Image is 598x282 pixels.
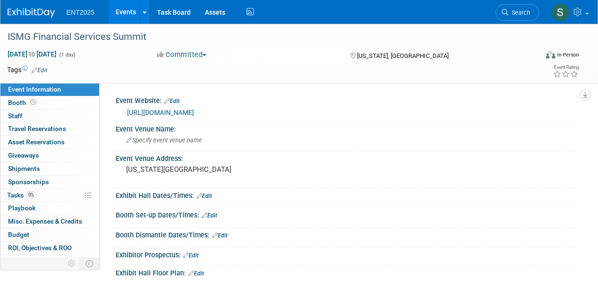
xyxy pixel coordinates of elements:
div: Exhibit Hall Floor Plan: [116,266,579,278]
td: Personalize Event Tab Strip [64,257,80,270]
span: Asset Reservations [8,138,64,146]
span: Booth [8,99,37,106]
a: Booth [0,96,99,109]
pre: [US_STATE][GEOGRAPHIC_DATA] [126,165,298,174]
a: Edit [188,270,204,277]
span: Sponsorships [8,178,49,186]
div: ISMG Financial Services Summit [4,28,530,46]
span: Event Information [8,85,61,93]
img: Format-Inperson.png [546,51,555,58]
a: [URL][DOMAIN_NAME] [127,109,194,116]
a: Edit [164,98,180,104]
a: Sponsorships [0,176,99,188]
span: to [28,50,37,58]
a: Edit [202,212,217,219]
span: (1 day) [58,52,75,58]
a: Giveaways [0,149,99,162]
div: Event Website: [116,94,579,106]
div: Event Rating [553,65,579,70]
img: ExhibitDay [8,8,55,18]
a: Event Information [0,83,99,96]
a: Playbook [0,202,99,215]
a: ROI, Objectives & ROO [0,242,99,254]
span: Budget [8,231,29,238]
span: ENT2025 [66,9,94,16]
span: Attachments [8,257,46,265]
a: Edit [32,67,47,74]
td: Toggle Event Tabs [80,257,100,270]
div: Booth Set-up Dates/Times: [116,208,579,220]
a: Tasks0% [0,189,99,202]
span: Giveaways [8,151,39,159]
span: [DATE] [DATE] [7,50,57,58]
div: In-Person [557,51,579,58]
span: Travel Reservations [8,125,66,132]
a: Edit [183,252,199,259]
a: Edit [212,232,228,239]
div: Event Venue Address: [116,151,579,163]
span: Search [508,9,530,16]
span: [US_STATE], [GEOGRAPHIC_DATA] [357,52,449,59]
div: Exhibitor Prospectus: [116,248,579,260]
img: Stephanie Silva [552,3,570,21]
span: ROI, Objectives & ROO [8,244,72,252]
a: Edit [196,193,212,199]
span: Tasks [7,191,37,199]
span: Playbook [8,204,36,212]
div: Event Venue Name: [116,122,579,134]
span: Shipments [8,165,40,172]
div: Event Format [496,49,579,64]
span: Misc. Expenses & Credits [8,217,82,225]
td: Tags [7,65,47,75]
span: Booth not reserved yet [28,99,37,106]
a: Misc. Expenses & Credits [0,215,99,228]
a: Staff [0,110,99,122]
a: Shipments [0,162,99,175]
span: Specify event venue name [126,137,202,144]
span: 0% [26,191,37,198]
div: Exhibit Hall Dates/Times: [116,188,579,201]
div: Booth Dismantle Dates/Times: [116,228,579,240]
a: Travel Reservations [0,122,99,135]
a: Asset Reservations [0,136,99,149]
a: Attachments [0,255,99,268]
a: Budget [0,228,99,241]
a: Search [496,4,539,21]
button: Committed [154,50,210,60]
span: Staff [8,112,22,120]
